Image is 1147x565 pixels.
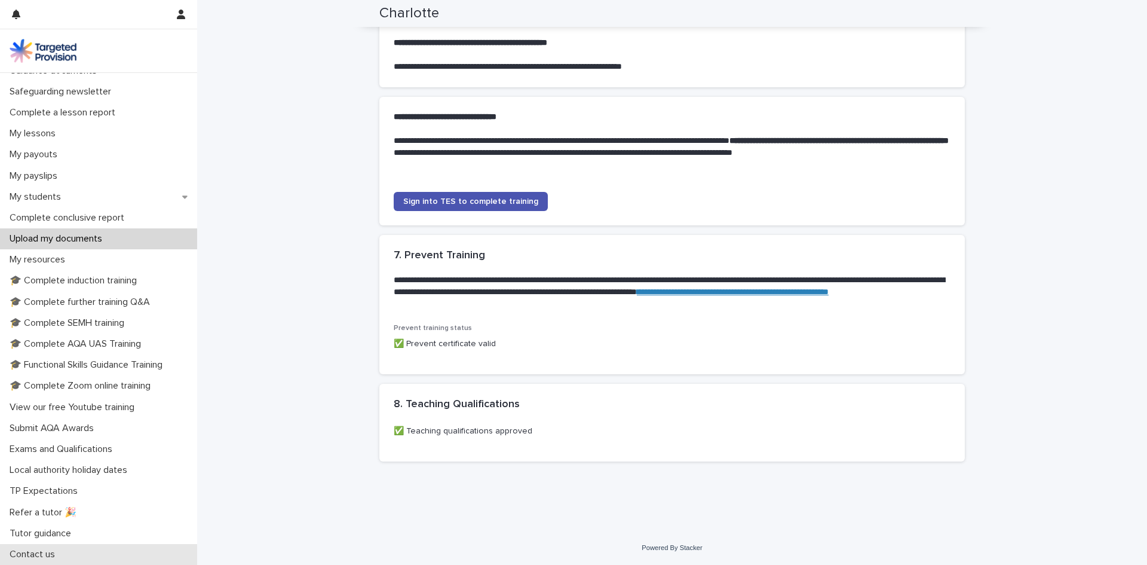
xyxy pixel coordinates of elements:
span: Sign into TES to complete training [403,197,538,206]
p: Complete a lesson report [5,107,125,118]
p: ✅ Teaching qualifications approved [394,425,950,438]
p: Refer a tutor 🎉 [5,507,86,518]
a: Sign into TES to complete training [394,192,548,211]
img: M5nRWzHhSzIhMunXDL62 [10,39,76,63]
p: Submit AQA Awards [5,423,103,434]
p: 🎓 Complete further training Q&A [5,297,160,308]
p: Local authority holiday dates [5,465,137,476]
p: My students [5,191,70,203]
p: View our free Youtube training [5,402,144,413]
p: 🎓 Complete induction training [5,275,146,286]
h2: 8. Teaching Qualifications [394,398,520,411]
p: Safeguarding newsletter [5,86,121,97]
p: My lessons [5,128,65,139]
h2: 7. Prevent Training [394,249,485,262]
p: My resources [5,254,75,265]
p: Contact us [5,549,65,560]
p: My payouts [5,149,67,160]
p: Complete conclusive report [5,212,134,224]
p: ✅ Prevent certificate valid [394,338,950,350]
p: 🎓 Complete SEMH training [5,317,134,329]
p: My payslips [5,170,67,182]
p: 🎓 Complete AQA UAS Training [5,338,151,350]
h2: Charlotte [379,5,439,22]
p: TP Expectations [5,485,87,497]
span: Prevent training status [394,325,472,332]
a: Powered By Stacker [642,544,702,551]
p: Tutor guidance [5,528,81,539]
p: Upload my documents [5,233,112,245]
p: 🎓 Functional Skills Guidance Training [5,359,172,371]
p: 🎓 Complete Zoom online training [5,380,160,392]
p: Exams and Qualifications [5,444,122,455]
